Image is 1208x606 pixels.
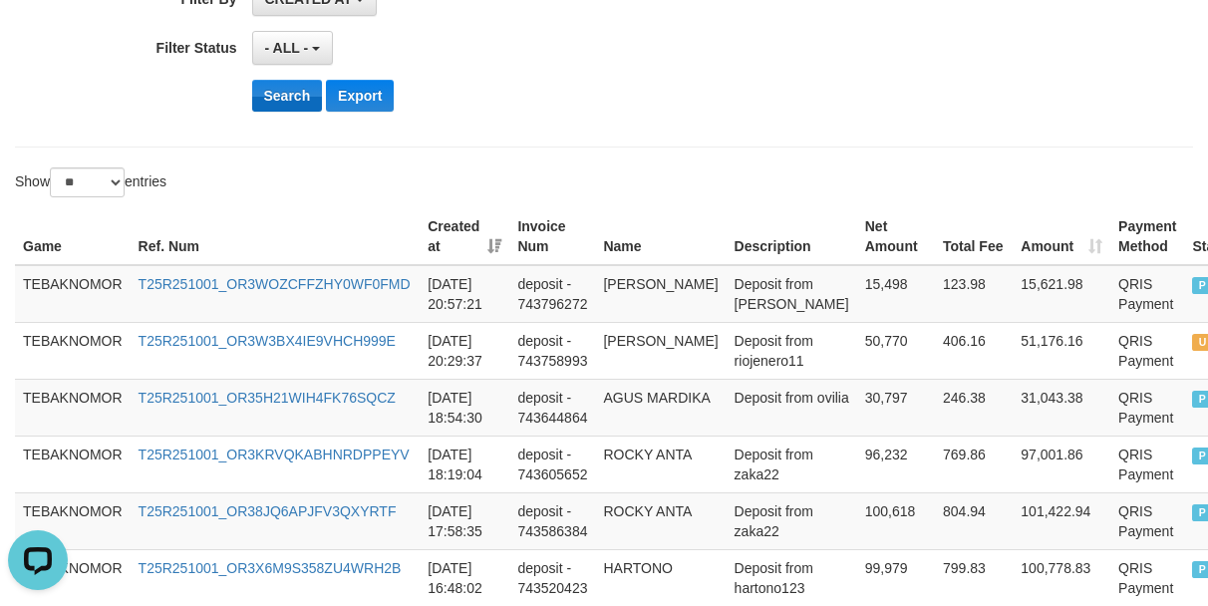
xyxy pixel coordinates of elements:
a: T25R251001_OR3WOZCFFZHY0WF0FMD [139,276,411,292]
td: QRIS Payment [1110,549,1184,606]
td: ROCKY ANTA [595,436,726,492]
a: T25R251001_OR35H21WIH4FK76SQCZ [139,390,396,406]
button: Search [252,80,323,112]
td: deposit - 743605652 [509,436,595,492]
td: QRIS Payment [1110,265,1184,323]
td: AGUS MARDIKA [595,379,726,436]
td: TEBAKNOMOR [15,492,131,549]
th: Name [595,208,726,265]
button: - ALL - [252,31,333,65]
td: [DATE] 18:19:04 [420,436,509,492]
td: TEBAKNOMOR [15,436,131,492]
span: - ALL - [265,40,309,56]
td: [DATE] 20:29:37 [420,322,509,379]
td: [PERSON_NAME] [595,322,726,379]
td: Deposit from [PERSON_NAME] [727,265,857,323]
td: 96,232 [857,436,935,492]
td: 769.86 [935,436,1013,492]
td: 15,621.98 [1013,265,1110,323]
a: T25R251001_OR3W3BX4IE9VHCH999E [139,333,396,349]
td: 804.94 [935,492,1013,549]
td: 101,422.94 [1013,492,1110,549]
td: Deposit from hartono123 [727,549,857,606]
td: TEBAKNOMOR [15,379,131,436]
td: deposit - 743758993 [509,322,595,379]
td: [DATE] 20:57:21 [420,265,509,323]
td: 246.38 [935,379,1013,436]
td: ROCKY ANTA [595,492,726,549]
th: Description [727,208,857,265]
td: QRIS Payment [1110,322,1184,379]
select: Showentries [50,167,125,197]
button: Open LiveChat chat widget [8,8,68,68]
td: TEBAKNOMOR [15,322,131,379]
td: QRIS Payment [1110,492,1184,549]
td: 100,618 [857,492,935,549]
th: Amount: activate to sort column ascending [1013,208,1110,265]
td: deposit - 743644864 [509,379,595,436]
td: Deposit from riojenero11 [727,322,857,379]
th: Payment Method [1110,208,1184,265]
th: Invoice Num [509,208,595,265]
td: [PERSON_NAME] [595,265,726,323]
td: deposit - 743586384 [509,492,595,549]
a: T25R251001_OR3X6M9S358ZU4WRH2B [139,560,402,576]
td: [DATE] 18:54:30 [420,379,509,436]
a: T25R251001_OR38JQ6APJFV3QXYRTF [139,503,397,519]
td: 50,770 [857,322,935,379]
td: [DATE] 16:48:02 [420,549,509,606]
td: deposit - 743520423 [509,549,595,606]
td: HARTONO [595,549,726,606]
a: T25R251001_OR3KRVQKABHNRDPPEYV [139,447,410,462]
td: 31,043.38 [1013,379,1110,436]
td: 97,001.86 [1013,436,1110,492]
th: Total Fee [935,208,1013,265]
td: QRIS Payment [1110,436,1184,492]
td: QRIS Payment [1110,379,1184,436]
td: 51,176.16 [1013,322,1110,379]
td: 406.16 [935,322,1013,379]
th: Created at: activate to sort column ascending [420,208,509,265]
td: 99,979 [857,549,935,606]
th: Game [15,208,131,265]
td: TEBAKNOMOR [15,265,131,323]
td: 30,797 [857,379,935,436]
th: Ref. Num [131,208,421,265]
label: Show entries [15,167,166,197]
td: 100,778.83 [1013,549,1110,606]
td: Deposit from zaka22 [727,436,857,492]
td: 15,498 [857,265,935,323]
td: Deposit from zaka22 [727,492,857,549]
td: deposit - 743796272 [509,265,595,323]
td: Deposit from ovilia [727,379,857,436]
td: [DATE] 17:58:35 [420,492,509,549]
button: Export [326,80,394,112]
th: Net Amount [857,208,935,265]
td: 123.98 [935,265,1013,323]
td: 799.83 [935,549,1013,606]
